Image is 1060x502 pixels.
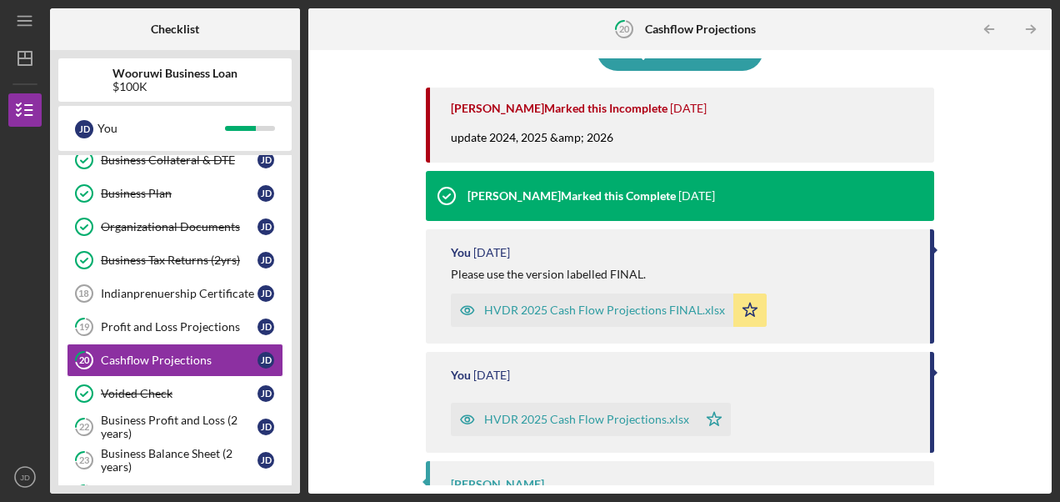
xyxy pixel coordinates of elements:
[619,23,630,34] tspan: 20
[257,185,274,202] div: J D
[257,285,274,302] div: J D
[257,419,274,435] div: J D
[112,67,237,80] b: Wooruwi Business Loan
[67,210,283,243] a: Organizational DocumentsJD
[67,243,283,277] a: Business Tax Returns (2yrs)JD
[257,152,274,168] div: J D
[101,354,257,367] div: Cashflow Projections
[101,220,257,233] div: Organizational Documents
[79,355,90,366] tspan: 20
[451,129,630,163] div: update 2024, 2025 &amp; 2026
[451,403,731,436] button: HVDR 2025 Cash Flow Projections.xlsx
[67,143,283,177] a: Business Collateral & DTEJD
[678,189,715,203] time: 2024-10-31 18:14
[67,344,283,377] a: 20Cashflow ProjectionsJD
[257,352,274,369] div: J D
[101,153,257,167] div: Business Collateral & DTE
[670,102,707,115] time: 2025-08-19 18:46
[79,322,90,333] tspan: 19
[451,268,646,281] div: Please use the version labelled FINAL.
[67,444,283,477] a: 23Business Balance Sheet (2 years)JD
[257,218,274,235] div: J D
[8,460,42,494] button: JD
[484,413,689,426] div: HVDR 2025 Cash Flow Projections.xlsx
[257,452,274,469] div: J D
[101,254,257,267] div: Business Tax Returns (2yrs)
[75,120,93,138] div: J D
[467,189,676,203] div: [PERSON_NAME] Marked this Complete
[79,455,89,466] tspan: 23
[257,385,274,402] div: J D
[101,447,257,474] div: Business Balance Sheet (2 years)
[67,277,283,310] a: 18Indianprenuership CertificateJD
[101,287,257,300] div: Indianprenuership Certificate
[101,387,257,400] div: Voided Check
[257,319,274,335] div: J D
[67,177,283,210] a: Business PlanJD
[473,369,510,382] time: 2024-10-16 19:24
[451,369,471,382] div: You
[79,422,89,433] tspan: 22
[484,304,725,317] div: HVDR 2025 Cash Flow Projections FINAL.xlsx
[78,289,88,299] tspan: 18
[67,410,283,444] a: 22Business Profit and Loss (2 years)JD
[451,478,544,491] div: [PERSON_NAME]
[101,187,257,200] div: Business Plan
[151,23,199,36] b: Checklist
[101,414,257,440] div: Business Profit and Loss (2 years)
[257,252,274,269] div: J D
[67,310,283,344] a: 19Profit and Loss ProjectionsJD
[101,320,257,334] div: Profit and Loss Projections
[473,246,510,259] time: 2024-10-16 19:32
[645,23,756,36] b: Cashflow Projections
[451,102,667,115] div: [PERSON_NAME] Marked this Incomplete
[20,473,30,482] text: JD
[67,377,283,410] a: Voided CheckJD
[451,246,471,259] div: You
[451,294,767,327] button: HVDR 2025 Cash Flow Projections FINAL.xlsx
[97,114,225,143] div: You
[112,80,237,93] div: $100K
